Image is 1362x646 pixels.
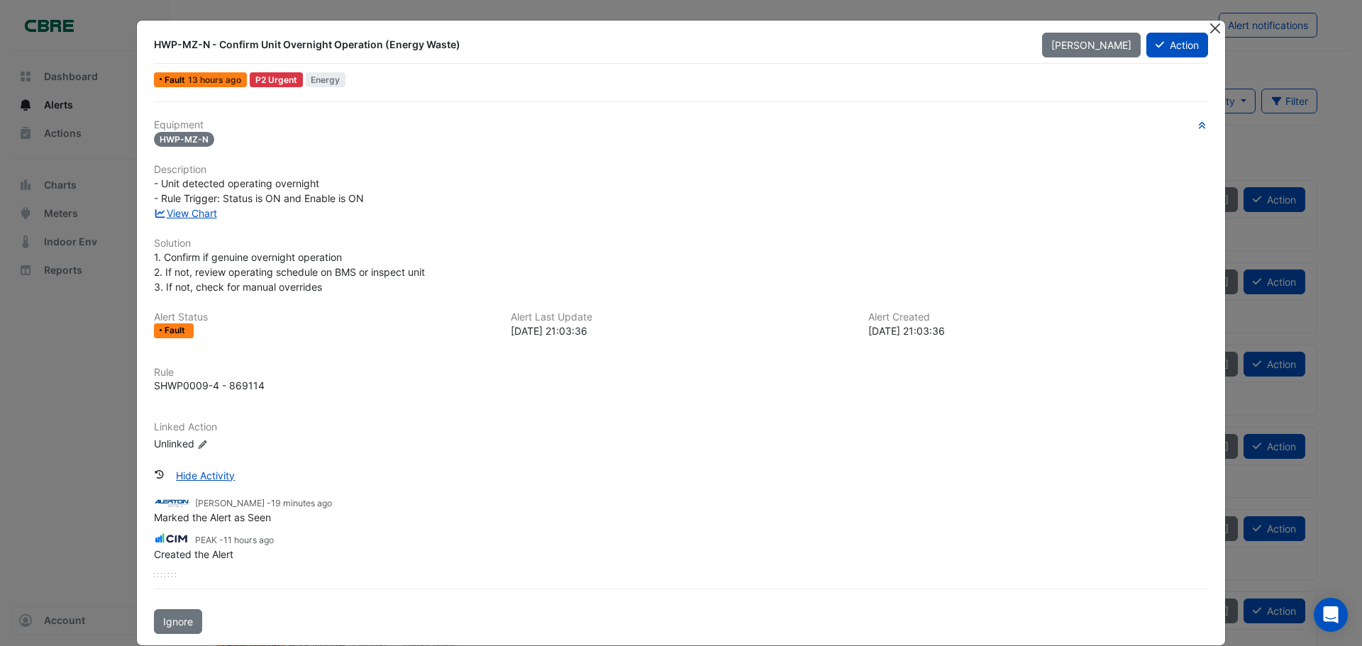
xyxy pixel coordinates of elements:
[511,323,851,338] div: [DATE] 21:03:36
[154,494,189,510] img: Alerton
[154,367,1208,379] h6: Rule
[250,72,303,87] div: P2 Urgent
[154,164,1208,176] h6: Description
[1314,598,1348,632] div: Open Intercom Messenger
[1146,33,1208,57] button: Action
[868,311,1208,323] h6: Alert Created
[154,609,202,634] button: Ignore
[154,38,1025,52] div: HWP-MZ-N - Confirm Unit Overnight Operation (Energy Waste)
[154,238,1208,250] h6: Solution
[154,177,364,204] span: - Unit detected operating overnight - Rule Trigger: Status is ON and Enable is ON
[154,436,324,451] div: Unlinked
[154,421,1208,433] h6: Linked Action
[1042,33,1141,57] button: [PERSON_NAME]
[223,535,274,545] span: 2025-08-12 23:11:41
[154,378,265,393] div: SHWP0009-4 - 869114
[154,119,1208,131] h6: Equipment
[306,72,346,87] span: Energy
[188,74,241,85] span: Tue 12-Aug-2025 21:03 AEST
[154,548,233,560] span: Created the Alert
[1051,39,1131,51] span: [PERSON_NAME]
[154,251,425,293] span: 1. Confirm if genuine overnight operation 2. If not, review operating schedule on BMS or inspect ...
[197,439,208,450] fa-icon: Edit Linked Action
[167,463,244,488] button: Hide Activity
[163,616,193,628] span: Ignore
[154,511,271,523] span: Marked the Alert as Seen
[868,323,1208,338] div: [DATE] 21:03:36
[271,498,332,508] span: 2025-08-13 09:43:03
[154,531,189,547] img: CIM
[165,76,188,84] span: Fault
[511,311,851,323] h6: Alert Last Update
[195,534,274,547] small: PEAK -
[195,497,332,510] small: [PERSON_NAME] -
[154,207,217,219] a: View Chart
[154,132,214,147] span: HWP-MZ-N
[1207,21,1222,35] button: Close
[165,326,188,335] span: Fault
[154,311,494,323] h6: Alert Status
